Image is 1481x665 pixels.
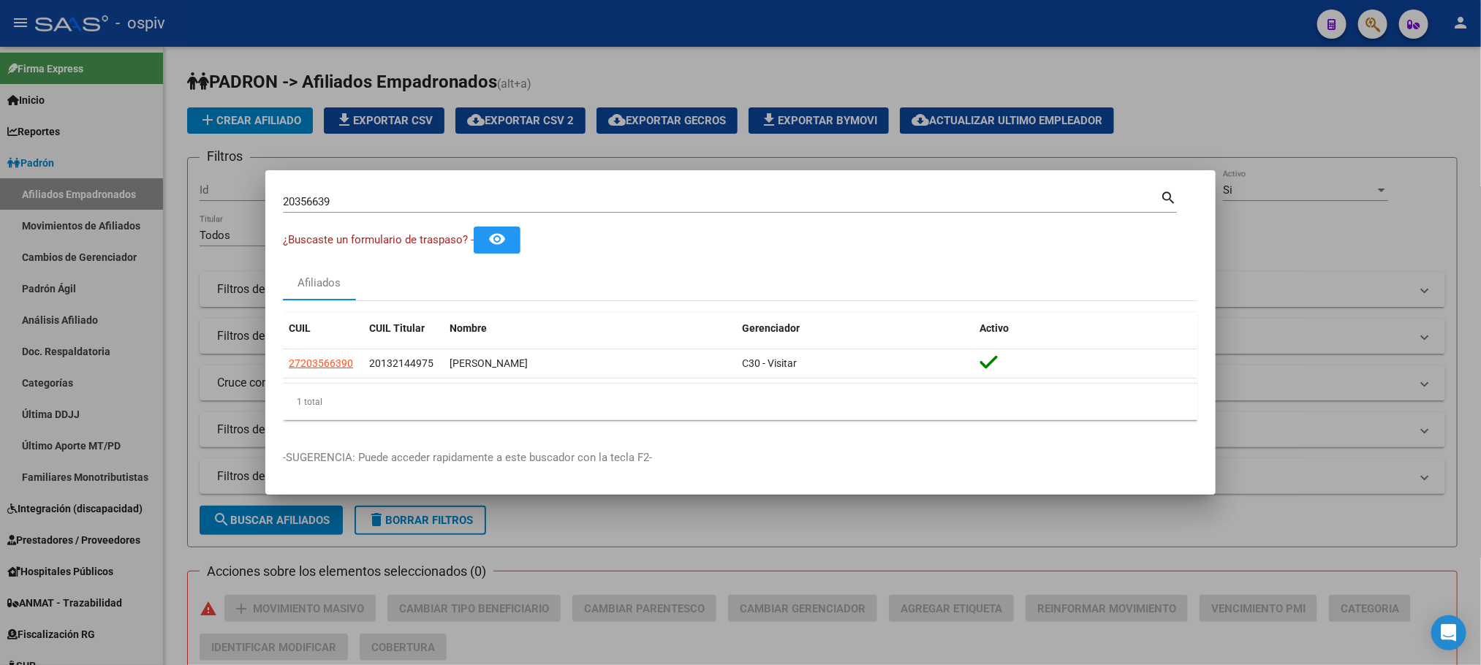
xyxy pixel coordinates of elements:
span: Nombre [450,322,487,334]
span: Activo [980,322,1010,334]
span: Gerenciador [742,322,800,334]
datatable-header-cell: Gerenciador [736,313,974,344]
div: [PERSON_NAME] [450,355,730,372]
datatable-header-cell: Activo [974,313,1198,344]
p: -SUGERENCIA: Puede acceder rapidamente a este buscador con la tecla F2- [283,449,1198,466]
datatable-header-cell: CUIL [283,313,363,344]
datatable-header-cell: Nombre [444,313,736,344]
span: 27203566390 [289,357,353,369]
span: CUIL Titular [369,322,425,334]
div: Afiliados [298,275,341,292]
datatable-header-cell: CUIL Titular [363,313,444,344]
mat-icon: remove_red_eye [488,230,506,248]
span: C30 - Visitar [742,357,797,369]
mat-icon: search [1160,188,1177,205]
span: 20132144975 [369,357,433,369]
div: 1 total [283,384,1198,420]
span: ¿Buscaste un formulario de traspaso? - [283,233,474,246]
span: CUIL [289,322,311,334]
div: Open Intercom Messenger [1431,615,1466,650]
